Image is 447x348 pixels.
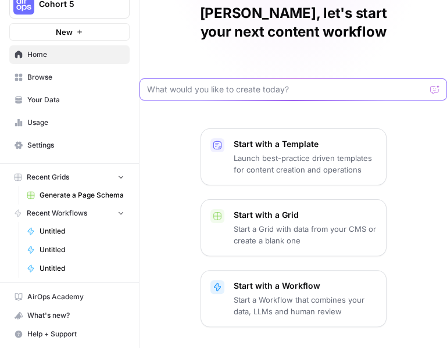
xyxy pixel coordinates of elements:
[9,23,130,41] button: New
[40,190,124,200] span: Generate a Page Schema
[27,329,124,339] span: Help + Support
[56,26,73,38] span: New
[9,136,130,155] a: Settings
[40,263,124,274] span: Untitled
[27,49,124,60] span: Home
[9,168,130,186] button: Recent Grids
[27,95,124,105] span: Your Data
[9,306,130,325] button: What's new?
[201,199,387,256] button: Start with a GridStart a Grid with data from your CMS or create a blank one
[27,208,87,218] span: Recent Workflows
[234,152,377,175] p: Launch best-practice driven templates for content creation and operations
[9,91,130,109] a: Your Data
[40,245,124,255] span: Untitled
[234,280,377,292] p: Start with a Workflow
[201,270,387,327] button: Start with a WorkflowStart a Workflow that combines your data, LLMs and human review
[9,205,130,222] button: Recent Workflows
[147,84,425,95] input: What would you like to create today?
[27,117,124,128] span: Usage
[22,222,130,241] a: Untitled
[22,241,130,259] a: Untitled
[9,288,130,306] a: AirOps Academy
[9,325,130,343] button: Help + Support
[234,138,377,150] p: Start with a Template
[234,294,377,317] p: Start a Workflow that combines your data, LLMs and human review
[40,226,124,236] span: Untitled
[9,68,130,87] a: Browse
[140,4,447,41] h1: [PERSON_NAME], let's start your next content workflow
[22,259,130,278] a: Untitled
[9,113,130,132] a: Usage
[234,209,377,221] p: Start with a Grid
[9,45,130,64] a: Home
[27,72,124,82] span: Browse
[10,307,129,324] div: What's new?
[22,186,130,205] a: Generate a Page Schema
[27,140,124,150] span: Settings
[27,292,124,302] span: AirOps Academy
[201,128,387,185] button: Start with a TemplateLaunch best-practice driven templates for content creation and operations
[234,223,377,246] p: Start a Grid with data from your CMS or create a blank one
[27,172,69,182] span: Recent Grids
